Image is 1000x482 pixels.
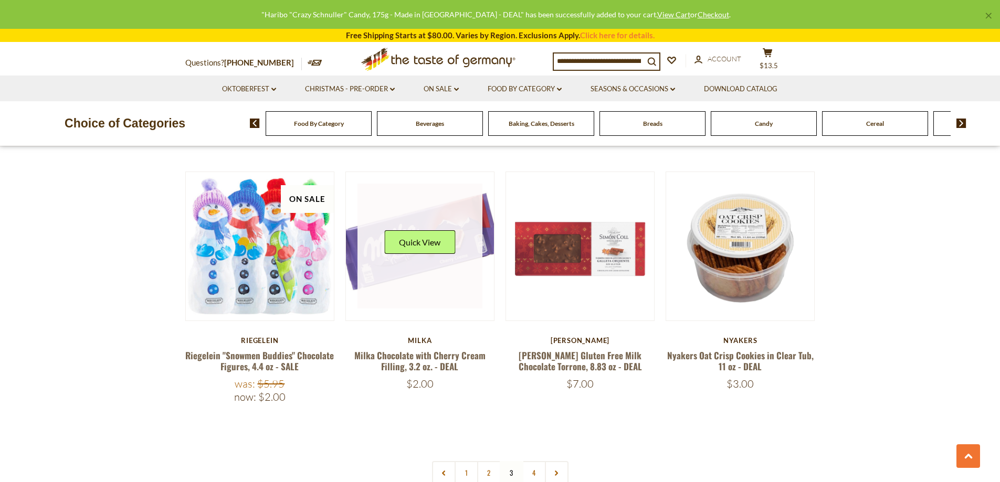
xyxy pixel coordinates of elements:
a: Food By Category [488,83,562,95]
img: next arrow [956,119,966,128]
a: View Cart [657,10,690,19]
span: $7.00 [566,377,594,390]
a: × [985,13,992,19]
a: Download Catalog [704,83,777,95]
img: Nyakers Oat Crisp Cookies in Clear Tub, 11 oz - DEAL [666,172,815,320]
a: Checkout [698,10,729,19]
a: Click here for details. [580,30,655,40]
button: Quick View [384,230,455,254]
span: $2.00 [406,377,434,390]
span: $5.95 [257,377,285,390]
label: Now: [234,390,256,403]
span: $13.5 [760,61,778,70]
img: Simón Coll Gluten Free Milk Chocolate Torrone, 8.83 oz - DEAL [506,172,655,320]
a: Riegelein "Snowmen Buddies" Chocolate Figures, 4.4 oz - SALE [185,349,334,373]
a: Beverages [416,120,444,127]
img: Riegelein "Snowmen Buddies" Chocolate Figures, 4.4 oz - SALE [186,172,334,320]
button: $13.5 [752,48,784,74]
img: previous arrow [250,119,260,128]
div: Riegelein [185,336,335,345]
a: Candy [755,120,773,127]
a: Oktoberfest [222,83,276,95]
span: $3.00 [727,377,754,390]
p: Questions? [185,56,302,70]
span: Account [708,55,741,63]
a: Nyakers Oat Crisp Cookies in Clear Tub, 11 oz - DEAL [667,349,814,373]
a: Seasons & Occasions [591,83,675,95]
a: Christmas - PRE-ORDER [305,83,395,95]
div: Nyakers [666,336,815,345]
div: [PERSON_NAME] [506,336,655,345]
a: Breads [643,120,662,127]
a: [PHONE_NUMBER] [224,58,294,67]
a: On Sale [424,83,459,95]
a: Account [694,53,741,65]
div: "Haribo "Crazy Schnuller" Candy, 175g - Made in [GEOGRAPHIC_DATA] - DEAL" has been successfully a... [8,8,983,20]
label: Was: [235,377,255,390]
a: Baking, Cakes, Desserts [509,120,574,127]
a: [PERSON_NAME] Gluten Free Milk Chocolate Torrone, 8.83 oz - DEAL [519,349,642,373]
a: Food By Category [294,120,344,127]
a: Milka Chocolate with Cherry Cream Filling, 3.2 oz. - DEAL [354,349,486,373]
div: Milka [345,336,495,345]
img: Milka Chocolate with Cherry Cream Filling, 3.2 oz. - DEAL [346,172,494,320]
span: $2.00 [258,390,286,403]
a: Cereal [866,120,884,127]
